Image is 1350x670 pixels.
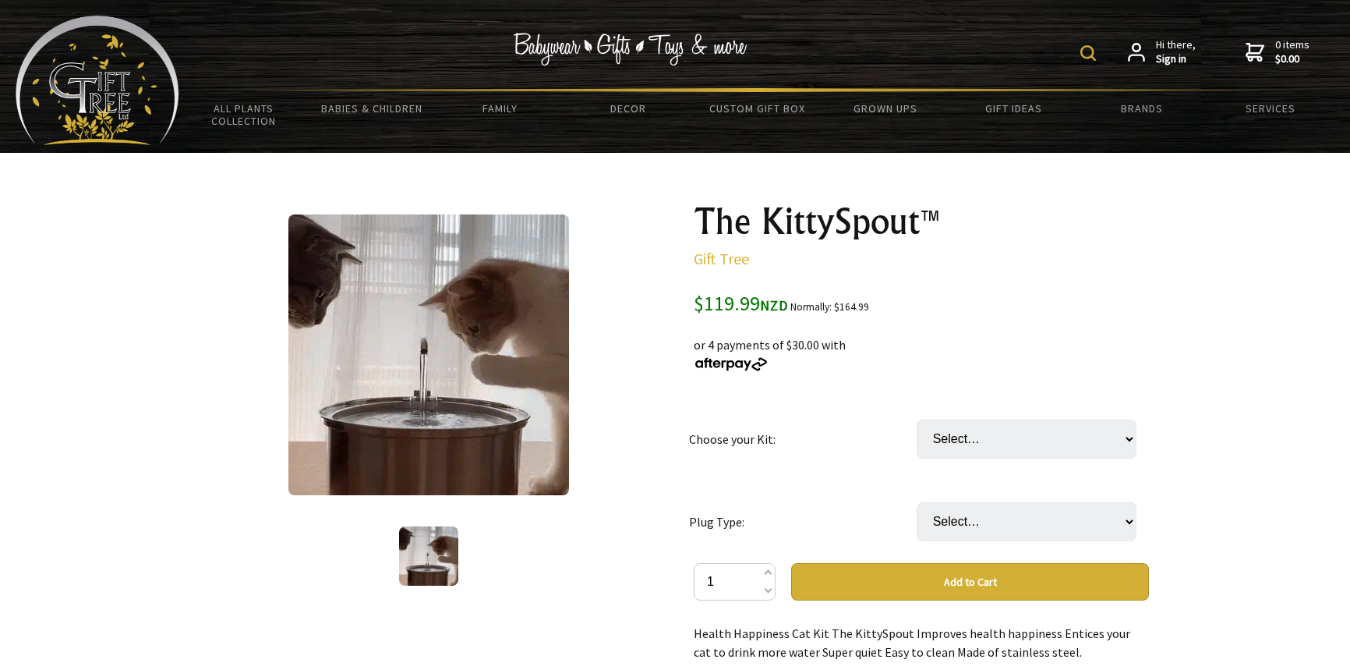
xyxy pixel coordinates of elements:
strong: Sign in [1156,52,1196,66]
a: Babies & Children [308,92,436,125]
img: product search [1080,45,1096,61]
a: Brands [1078,92,1207,125]
span: $119.99 [694,290,788,316]
span: Hi there, [1156,38,1196,66]
img: Afterpay [694,357,769,371]
strong: $0.00 [1275,52,1309,66]
a: Grown Ups [821,92,949,125]
span: NZD [760,296,788,314]
img: Babyware - Gifts - Toys and more... [16,16,179,145]
img: Babywear - Gifts - Toys & more [513,33,747,66]
a: Decor [564,92,693,125]
img: The KittySpout™ [288,214,569,495]
button: Add to Cart [791,563,1149,601]
span: 0 items [1275,37,1309,66]
td: Plug Type: [689,480,917,563]
a: 0 items$0.00 [1246,38,1309,66]
a: All Plants Collection [179,92,308,137]
small: Normally: $164.99 [790,300,869,314]
a: Family [436,92,564,125]
a: Custom Gift Box [693,92,822,125]
a: Hi there,Sign in [1128,38,1196,66]
div: or 4 payments of $30.00 with [694,317,1149,373]
a: Gift Ideas [949,92,1078,125]
img: The KittySpout™ [399,526,458,586]
a: Services [1206,92,1334,125]
td: Choose your Kit: [689,398,917,480]
h1: The KittySpout™ [694,203,1149,240]
a: Gift Tree [694,249,749,268]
